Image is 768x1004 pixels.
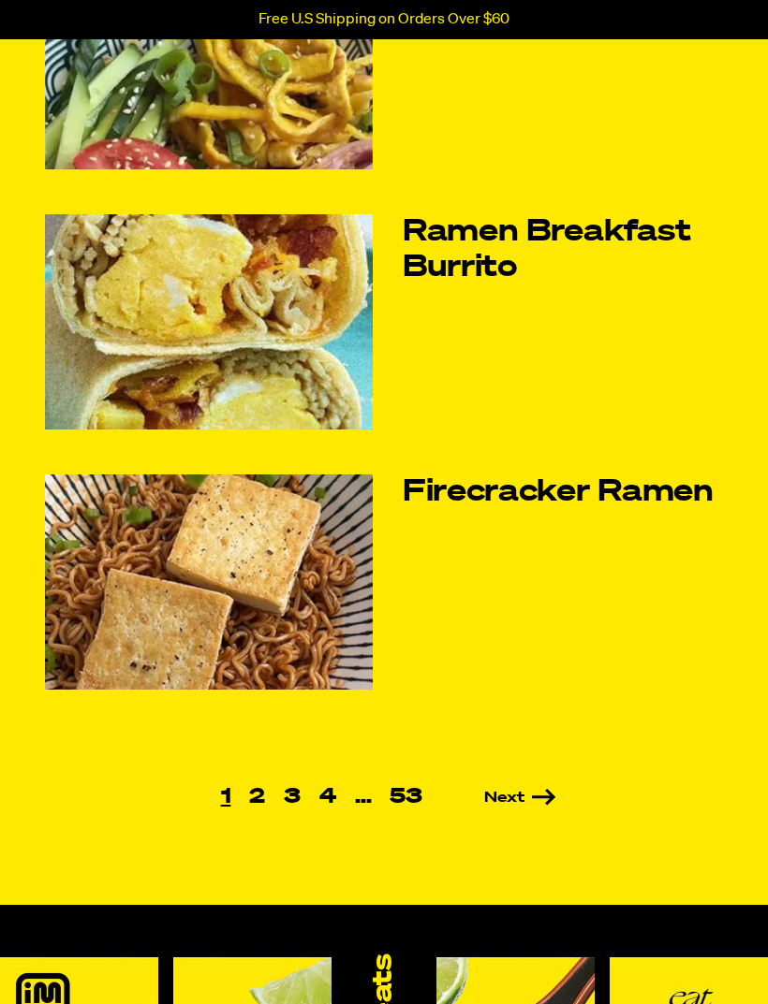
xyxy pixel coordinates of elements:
[432,792,556,807] a: Next
[310,788,346,808] a: 4
[403,475,723,511] a: Firecracker Ramen
[45,475,373,691] img: Firecracker Ramen
[240,788,274,808] a: 2
[403,215,723,286] a: Ramen Breakfast Burrito
[258,11,510,28] p: Free U.S Shipping on Orders Over $60
[346,788,381,808] span: …
[274,788,310,808] a: 3
[380,788,432,808] a: 53
[45,215,373,430] img: Ramen Breakfast Burrito
[212,788,241,808] span: 1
